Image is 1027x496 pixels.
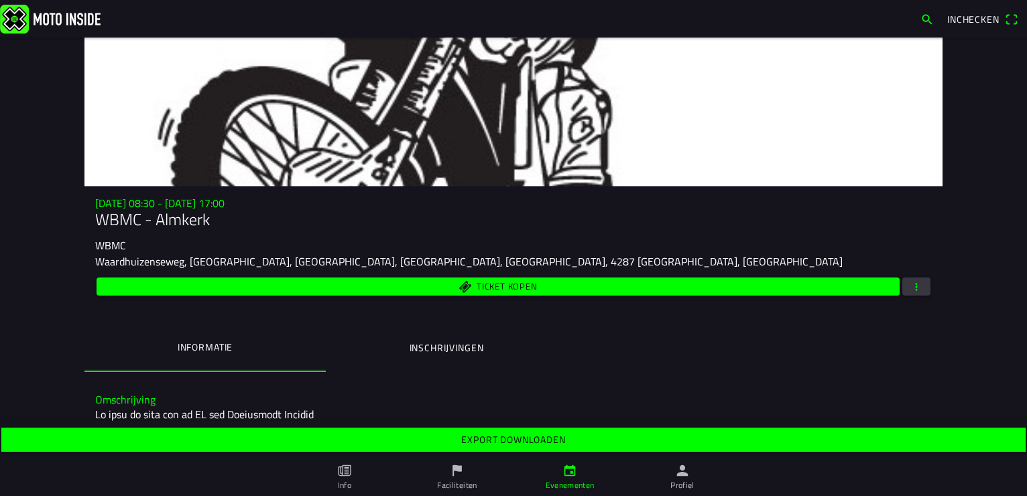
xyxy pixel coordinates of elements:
h1: WBMC - Almkerk [95,210,932,229]
h3: [DATE] 08:30 - [DATE] 17:00 [95,197,932,210]
ion-label: Profiel [670,479,694,491]
ion-text: Waardhuizenseweg, [GEOGRAPHIC_DATA], [GEOGRAPHIC_DATA], [GEOGRAPHIC_DATA], [GEOGRAPHIC_DATA], 428... [95,253,843,269]
ion-label: Faciliteiten [437,479,477,491]
span: Inchecken [947,12,1000,26]
ion-icon: persoon [675,463,690,478]
ion-text: WBMC [95,237,126,253]
ion-label: Informatie [178,340,233,355]
ion-icon: vlag [450,463,465,478]
ion-icon: kalender [562,463,577,478]
span: Ticket kopen [477,282,537,291]
a: zoeken [914,7,941,30]
ion-label: Info [338,479,351,491]
ion-label: Inschrijvingen [410,340,484,355]
ion-icon: papier [337,463,352,478]
ion-label: Evenementen [546,479,595,491]
a: IncheckenQR-scanner [941,7,1024,30]
ion-button: Export downloaden [1,428,1026,452]
h3: Omschrijving [95,393,932,406]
